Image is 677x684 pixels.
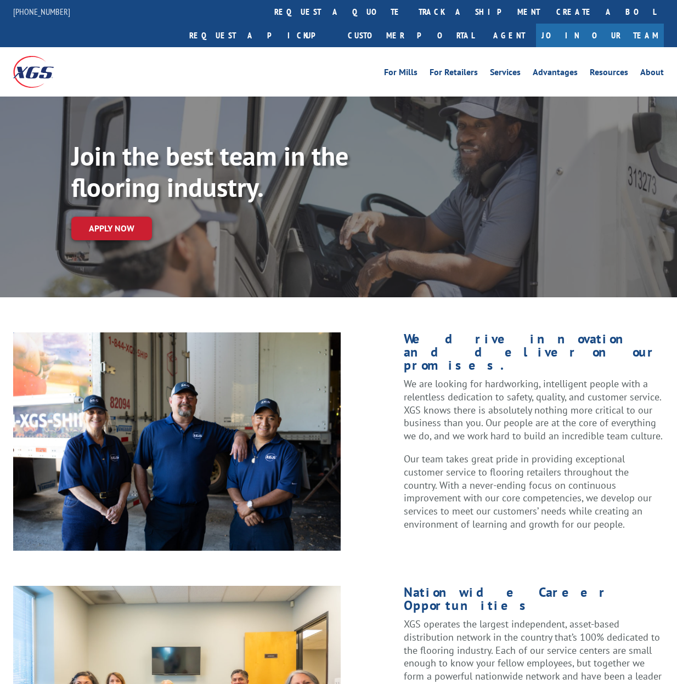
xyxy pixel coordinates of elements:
a: Join Our Team [536,24,664,47]
a: For Retailers [430,68,478,80]
a: Resources [590,68,628,80]
a: About [640,68,664,80]
a: Advantages [533,68,578,80]
p: Our team takes great pride in providing exceptional customer service to flooring retailers throug... [404,453,664,531]
a: Customer Portal [340,24,482,47]
img: TunnelHill_52 [13,332,341,551]
a: Services [490,68,521,80]
a: Request a pickup [181,24,340,47]
a: Apply now [71,217,152,240]
a: Agent [482,24,536,47]
p: We are looking for hardworking, intelligent people with a relentless dedication to safety, qualit... [404,377,664,453]
a: [PHONE_NUMBER] [13,6,70,17]
h1: We drive innovation and deliver on our promises. [404,332,664,377]
strong: Join the best team in the flooring industry. [71,139,348,205]
span: Nationwide Career Opportunities [404,584,608,614]
a: For Mills [384,68,418,80]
